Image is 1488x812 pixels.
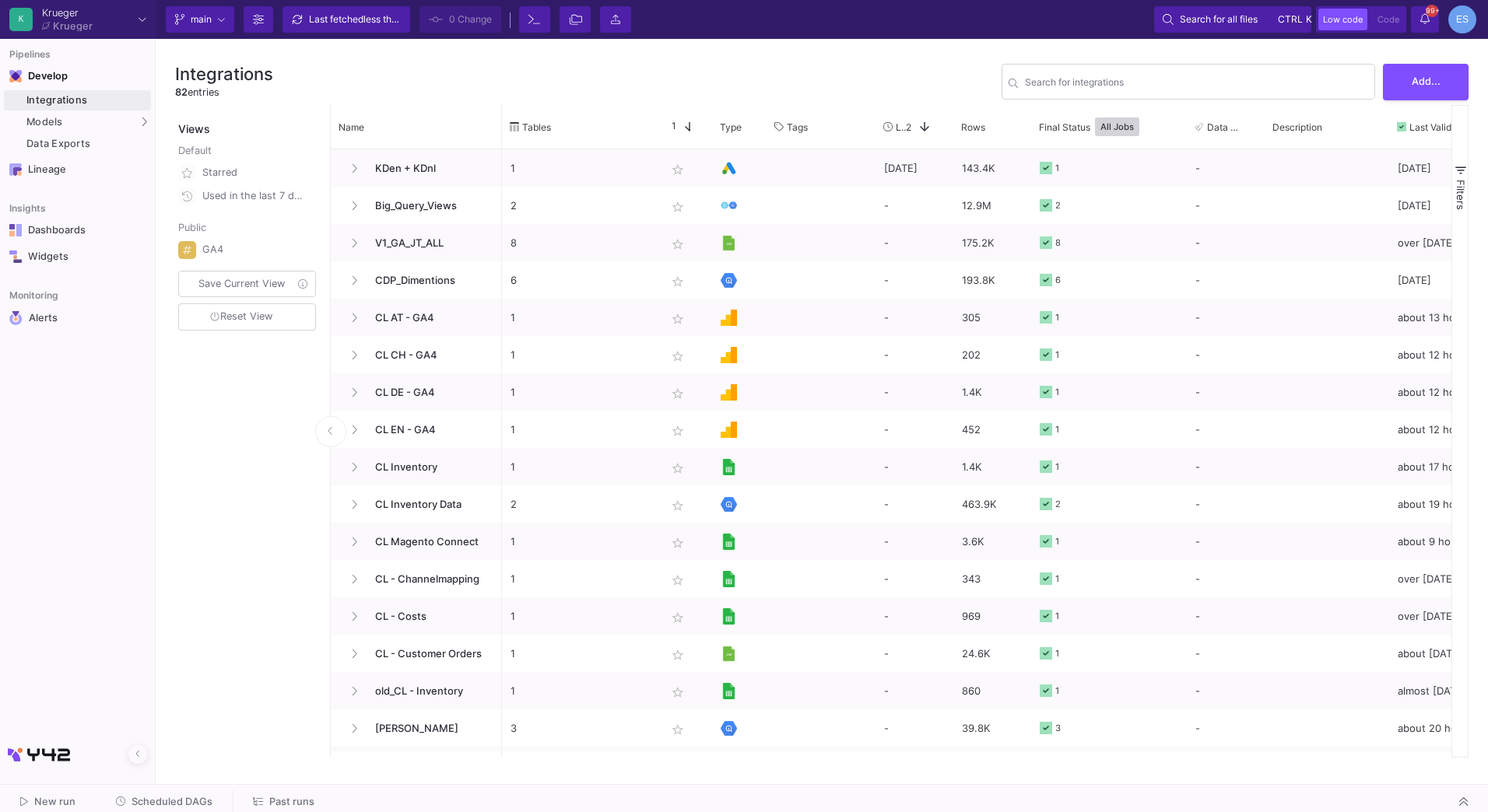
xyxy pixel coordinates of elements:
[1195,449,1256,485] div: -
[1389,373,1483,411] div: about 12 hours ago
[1055,262,1061,299] div: 6
[309,8,402,31] div: Last fetched
[1055,635,1059,672] div: 1
[283,6,410,33] button: Last fetchedless than a minute ago
[720,121,742,133] span: Type
[721,310,737,326] img: Google Analytics 4
[175,85,273,100] div: entries
[1389,747,1483,784] div: [DATE]
[876,224,953,261] div: -
[1389,523,1483,560] div: about 9 hours ago
[366,673,493,709] span: old_CL - Inventory
[511,187,649,224] p: 2
[366,374,493,411] span: CL DE - GA4
[953,597,1031,635] div: 969
[876,336,953,373] div: -
[366,747,493,784] span: GA Conversions
[1195,635,1256,671] div: -
[366,299,493,336] span: CL AT - GA4
[269,796,314,807] span: Past runs
[876,373,953,411] div: -
[511,598,649,635] p: 1
[175,161,319,184] button: Starred
[178,143,319,161] div: Default
[953,635,1031,672] div: 24.6K
[1389,261,1483,299] div: [DATE]
[953,448,1031,485] div: 1.4K
[178,303,316,331] button: Reset View
[665,120,676,134] span: 1
[1055,411,1059,448] div: 1
[175,184,319,208] button: Used in the last 7 days
[42,8,93,18] div: Krueger
[669,160,687,179] mat-icon: star_border
[1383,64,1469,100] button: Add...
[1389,149,1483,187] div: [DATE]
[1426,5,1438,17] span: 99+
[1272,121,1322,133] span: Description
[669,198,687,216] mat-icon: star_border
[366,486,493,523] span: CL Inventory Data
[9,250,22,263] img: Navigation icon
[876,411,953,448] div: -
[202,238,307,261] div: GA4
[906,121,911,133] span: 2
[366,598,493,635] span: CL - Costs
[9,8,33,31] div: K
[511,449,649,485] p: 1
[953,261,1031,299] div: 193.8K
[953,336,1031,373] div: 202
[953,560,1031,597] div: 343
[1154,6,1311,33] button: Search for all filesctrlk
[511,337,649,373] p: 1
[4,305,151,331] a: Navigation iconAlerts
[28,250,129,263] div: Widgets
[1195,337,1256,373] div: -
[669,683,687,702] mat-icon: star_border
[669,496,687,515] mat-icon: star_border
[876,635,953,672] div: -
[366,449,493,485] span: CL Inventory
[876,448,953,485] div: -
[721,459,737,475] img: [Legacy] Google Sheets
[953,299,1031,336] div: 305
[1055,337,1059,373] div: 1
[1318,9,1367,30] button: Low code
[721,160,737,177] img: Google Ads
[1195,299,1256,335] div: -
[191,8,212,31] span: main
[511,411,649,448] p: 1
[1389,448,1483,485] div: about 17 hours ago
[669,459,687,478] mat-icon: star_border
[721,720,737,737] img: [Legacy] Google BigQuery
[1195,523,1256,559] div: -
[669,646,687,664] mat-icon: star_border
[1389,485,1483,523] div: about 19 hours ago
[953,747,1031,784] div: 19.2M
[4,218,151,243] a: Navigation iconDashboards
[511,710,649,747] p: 3
[876,485,953,523] div: -
[876,261,953,299] div: -
[132,796,212,807] span: Scheduled DAGs
[1306,10,1312,29] span: k
[1195,486,1256,522] div: -
[953,709,1031,747] div: 39.8K
[721,384,737,401] img: Google Analytics 4
[511,747,649,784] p: 2
[1055,299,1059,336] div: 1
[1195,598,1256,634] div: -
[511,561,649,597] p: 1
[876,597,953,635] div: -
[721,422,737,438] img: Google Analytics 4
[1273,10,1303,29] button: ctrlk
[1455,180,1467,210] span: Filters
[202,161,307,184] div: Starred
[1195,374,1256,410] div: -
[876,187,953,224] div: -
[1055,486,1061,523] div: 2
[953,149,1031,187] div: 143.4K
[29,311,130,325] div: Alerts
[1195,561,1256,597] div: -
[175,105,322,137] div: Views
